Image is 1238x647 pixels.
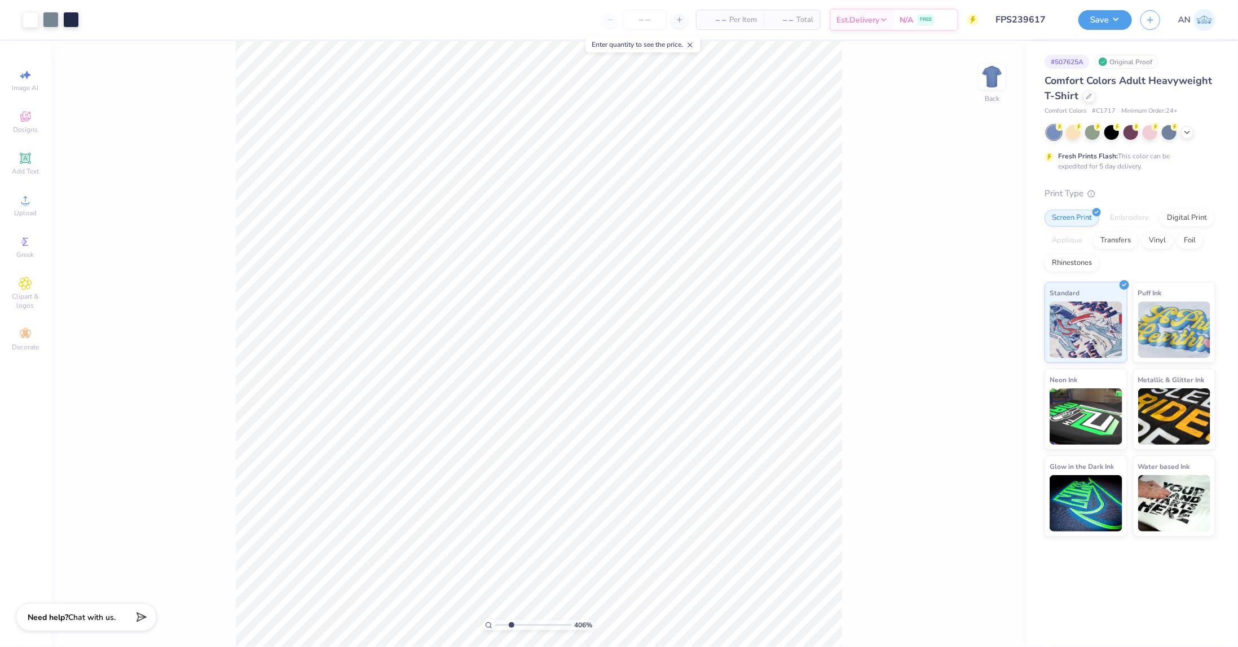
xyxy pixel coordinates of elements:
span: 406 % [574,620,592,630]
div: Embroidery [1103,210,1156,227]
span: Standard [1050,287,1080,299]
span: Upload [14,209,37,218]
img: Standard [1050,302,1122,358]
div: Transfers [1093,232,1138,249]
img: Neon Ink [1050,388,1122,445]
input: Untitled Design [987,8,1070,31]
button: Save [1078,10,1132,30]
input: – – [623,10,667,30]
span: # C1717 [1092,107,1116,116]
div: Screen Print [1045,210,1099,227]
span: Designs [13,125,38,134]
div: Foil [1177,232,1203,249]
span: – – [770,14,793,26]
span: Metallic & Glitter Ink [1138,374,1205,385]
span: Per Item [729,14,757,26]
a: AN [1178,9,1215,31]
span: Minimum Order: 24 + [1121,107,1178,116]
img: Glow in the Dark Ink [1050,475,1122,531]
strong: Fresh Prints Flash: [1058,152,1118,161]
img: Back [981,65,1003,88]
span: Puff Ink [1138,287,1162,299]
span: Water based Ink [1138,460,1190,472]
div: Digital Print [1160,210,1214,227]
img: Puff Ink [1138,302,1211,358]
img: Water based Ink [1138,475,1211,531]
span: Glow in the Dark Ink [1050,460,1114,472]
span: Neon Ink [1050,374,1077,385]
div: Back [985,94,999,104]
span: Greek [17,250,34,259]
img: Metallic & Glitter Ink [1138,388,1211,445]
span: N/A [900,14,913,26]
img: Arlo Noche [1193,9,1215,31]
div: Applique [1045,232,1090,249]
span: Chat with us. [68,612,116,623]
div: Rhinestones [1045,255,1099,272]
div: Original Proof [1095,55,1158,69]
span: AN [1178,14,1191,26]
span: Total [796,14,813,26]
span: FREE [920,16,932,24]
span: Clipart & logos [6,292,45,310]
span: – – [703,14,726,26]
div: Print Type [1045,187,1215,200]
span: Comfort Colors Adult Heavyweight T-Shirt [1045,74,1212,103]
div: Enter quantity to see the price. [586,37,700,52]
div: This color can be expedited for 5 day delivery. [1058,151,1197,171]
div: Vinyl [1142,232,1173,249]
div: # 507625A [1045,55,1090,69]
span: Est. Delivery [836,14,879,26]
strong: Need help? [28,612,68,623]
span: Decorate [12,343,39,352]
span: Comfort Colors [1045,107,1086,116]
span: Image AI [12,83,39,92]
span: Add Text [12,167,39,176]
